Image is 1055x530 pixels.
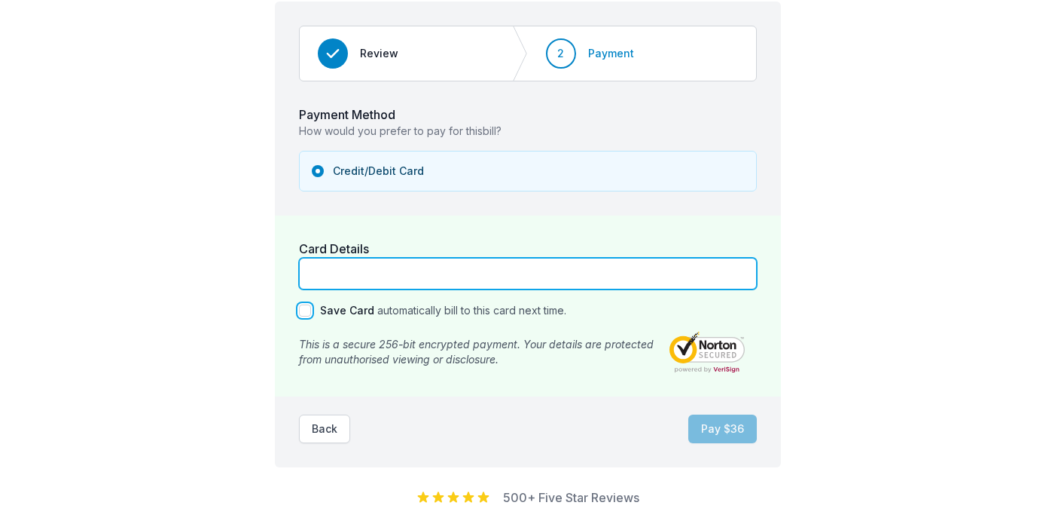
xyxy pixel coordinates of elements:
[299,415,350,443] button: Back
[299,337,657,367] p: This is a secure 256-bit encrypted payment. Your details are protected from unauthorised viewing ...
[312,165,324,177] input: Credit/Debit Card
[299,241,369,256] label: Card Details
[557,46,564,61] span: 2
[309,265,747,283] iframe: To enrich screen reader interactions, please activate Accessibility in Grammarly extension settings
[503,490,639,505] a: 500+ Five Star Reviews
[299,26,757,81] nav: Progress
[588,46,634,61] span: Payment
[333,164,424,179] span: Credit/Debit Card
[688,415,757,443] button: Pay $36
[360,46,398,61] span: Review
[377,304,566,317] span: automatically bill to this card next time.
[299,124,757,139] p: How would you prefer to pay for this bill ?
[320,304,374,317] label: Save Card
[299,107,395,122] label: Payment Method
